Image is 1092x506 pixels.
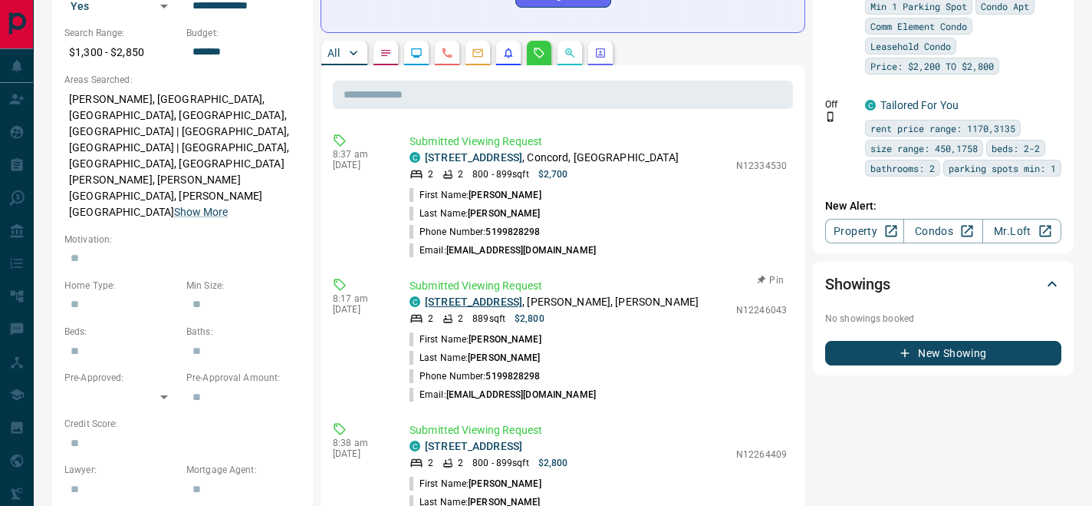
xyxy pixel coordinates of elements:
[333,438,386,448] p: 8:38 am
[64,233,301,246] p: Motivation:
[441,47,453,59] svg: Calls
[409,278,787,294] p: Submitted Viewing Request
[327,48,340,58] p: All
[880,99,959,111] a: Tailored For You
[409,477,541,491] p: First Name:
[409,152,420,163] div: condos.ca
[870,141,978,156] span: size range: 450,1758
[333,149,386,160] p: 8:37 am
[870,121,1015,136] span: rent price range: 1170,3135
[410,47,423,59] svg: Lead Browsing Activity
[870,58,994,74] span: Price: $2,200 TO $2,800
[409,134,787,150] p: Submitted Viewing Request
[409,388,596,402] p: Email:
[428,167,433,181] p: 2
[409,351,541,365] p: Last Name:
[409,207,541,220] p: Last Name:
[425,296,522,308] a: [STREET_ADDRESS]
[64,279,179,293] p: Home Type:
[333,293,386,304] p: 8:17 am
[870,18,967,34] span: Comm Element Condo
[485,371,540,382] span: 5199828298
[538,167,568,181] p: $2,700
[425,440,522,452] a: [STREET_ADDRESS]
[64,40,179,65] p: $1,300 - $2,850
[409,225,541,239] p: Phone Number:
[469,334,541,345] span: [PERSON_NAME]
[515,312,544,326] p: $2,800
[409,369,541,383] p: Phone Number:
[469,190,541,200] span: [PERSON_NAME]
[64,26,179,40] p: Search Range:
[825,219,904,243] a: Property
[64,463,179,477] p: Lawyer:
[409,188,541,202] p: First Name:
[469,478,541,489] span: [PERSON_NAME]
[446,389,596,400] span: [EMAIL_ADDRESS][DOMAIN_NAME]
[982,219,1061,243] a: Mr.Loft
[533,47,545,59] svg: Requests
[736,303,787,317] p: N12246043
[333,304,386,315] p: [DATE]
[736,159,787,173] p: N12334530
[825,198,1061,214] p: New Alert:
[409,243,596,257] p: Email:
[409,422,787,438] p: Submitted Viewing Request
[64,371,179,385] p: Pre-Approved:
[865,100,876,111] div: condos.ca
[485,227,540,237] span: 5199828298
[825,98,856,111] p: Off
[425,151,522,164] a: [STREET_ADDRESS]
[502,47,515,59] svg: Listing Alerts
[64,325,179,339] p: Beds:
[825,266,1061,303] div: Showings
[870,38,951,54] span: Leasehold Condo
[428,456,433,470] p: 2
[186,325,301,339] p: Baths:
[564,47,576,59] svg: Opportunities
[458,456,463,470] p: 2
[538,456,568,470] p: $2,800
[825,341,1061,365] button: New Showing
[425,150,679,166] p: , Concord, [GEOGRAPHIC_DATA]
[472,456,528,470] p: 800 - 899 sqft
[186,26,301,40] p: Budget:
[468,352,540,363] span: [PERSON_NAME]
[186,371,301,385] p: Pre-Approval Amount:
[186,279,301,293] p: Min Size:
[748,273,793,287] button: Pin
[428,312,433,326] p: 2
[903,219,982,243] a: Condos
[409,441,420,451] div: condos.ca
[446,245,596,256] span: [EMAIL_ADDRESS][DOMAIN_NAME]
[64,87,301,225] p: [PERSON_NAME], [GEOGRAPHIC_DATA], [GEOGRAPHIC_DATA], [GEOGRAPHIC_DATA], [GEOGRAPHIC_DATA] | [GEOG...
[64,73,301,87] p: Areas Searched:
[425,294,699,310] p: , [PERSON_NAME], [PERSON_NAME]
[736,448,787,461] p: N12264409
[949,160,1056,176] span: parking spots min: 1
[458,167,463,181] p: 2
[380,47,392,59] svg: Notes
[409,332,541,346] p: First Name:
[825,312,1061,326] p: No showings booked
[870,160,935,176] span: bathrooms: 2
[472,167,528,181] p: 800 - 899 sqft
[333,160,386,170] p: [DATE]
[174,204,228,220] button: Show More
[472,312,505,326] p: 889 sqft
[333,448,386,459] p: [DATE]
[594,47,607,59] svg: Agent Actions
[825,272,890,296] h2: Showings
[468,208,540,219] span: [PERSON_NAME]
[186,463,301,477] p: Mortgage Agent:
[472,47,484,59] svg: Emails
[825,111,836,122] svg: Push Notification Only
[458,312,463,326] p: 2
[64,417,301,431] p: Credit Score:
[992,141,1040,156] span: beds: 2-2
[409,296,420,307] div: condos.ca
